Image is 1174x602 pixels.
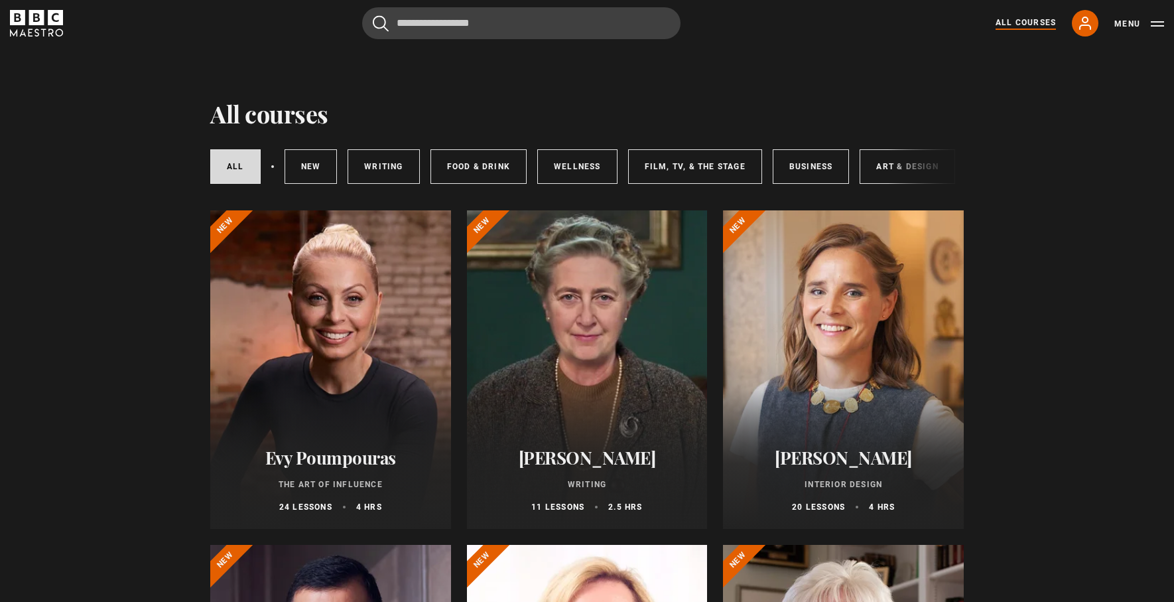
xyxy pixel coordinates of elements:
button: Submit the search query [373,15,389,32]
a: New [285,149,338,184]
button: Toggle navigation [1114,17,1164,31]
a: Film, TV, & The Stage [628,149,762,184]
p: Interior Design [739,479,948,490]
a: [PERSON_NAME] Writing 11 lessons 2.5 hrs New [467,210,708,529]
p: The Art of Influence [226,479,435,490]
p: 2.5 hrs [608,501,642,513]
a: [PERSON_NAME] Interior Design 20 lessons 4 hrs New [723,210,964,529]
a: Evy Poumpouras The Art of Influence 24 lessons 4 hrs New [210,210,451,529]
h2: [PERSON_NAME] [483,447,692,468]
a: Wellness [537,149,618,184]
p: 24 lessons [279,501,332,513]
p: 11 lessons [531,501,584,513]
a: All Courses [996,17,1056,30]
a: Food & Drink [430,149,527,184]
a: Writing [348,149,419,184]
p: 4 hrs [356,501,382,513]
h2: [PERSON_NAME] [739,447,948,468]
a: All [210,149,261,184]
input: Search [362,7,681,39]
p: Writing [483,479,692,490]
h1: All courses [210,100,328,127]
a: Art & Design [860,149,954,184]
p: 20 lessons [792,501,845,513]
h2: Evy Poumpouras [226,447,435,468]
svg: BBC Maestro [10,10,63,37]
p: 4 hrs [869,501,895,513]
a: Business [773,149,850,184]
